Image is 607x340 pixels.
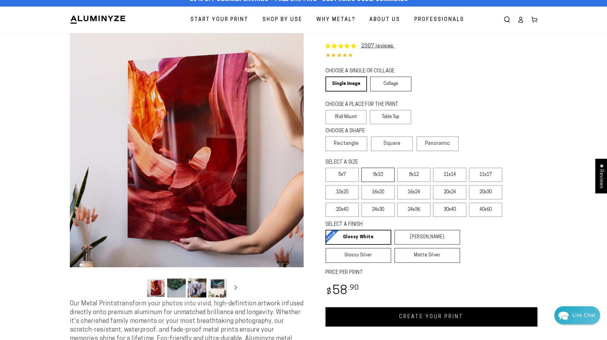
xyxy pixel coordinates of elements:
summary: Search our site [500,13,514,27]
a: Glossy White [325,230,391,245]
legend: CHOOSE A PLACE FOR THE PRINT [325,101,406,108]
button: Load image 4 in gallery view [208,278,227,298]
a: [PERSON_NAME] [394,230,460,245]
legend: CHOOSE A SINGLE OR COLLAGE [325,68,406,75]
span: About Us [369,15,400,24]
label: 30x40 [433,203,466,217]
label: 40x60 [469,203,502,217]
label: 5x7 [325,168,359,182]
label: 16x20 [361,185,395,200]
label: 20x30 [469,185,502,200]
a: Matte Silver [394,248,460,263]
a: Collage [370,76,412,91]
a: 2307 reviews. [361,44,395,49]
a: Why Metal? [312,12,360,28]
div: 4.85 out of 5.0 stars [325,52,537,61]
span: $ [326,288,332,296]
label: 10x20 [325,185,359,200]
a: About Us [365,12,405,28]
div: Contact Us Directly [572,306,595,324]
label: Table Top [370,110,411,124]
label: 11x14 [433,168,466,182]
label: 24x30 [361,203,395,217]
div: Click to open Judge.me floating reviews tab [595,159,607,193]
bdi: 58 [325,285,359,297]
a: CREATE YOUR PRINT [325,307,537,327]
label: 8x12 [397,168,431,182]
span: Professionals [414,15,464,24]
label: 20x24 [433,185,466,200]
a: Single Image [325,76,367,91]
div: Chat widget toggle [554,306,600,324]
button: Load image 1 in gallery view [147,278,165,298]
button: Load image 3 in gallery view [188,278,206,298]
span: Rectangle [334,140,359,147]
button: Slide right [229,281,243,295]
span: Panoramic [425,141,450,146]
span: Shop By Use [263,15,302,24]
span: Start Your Print [190,15,248,24]
a: Professionals [410,12,469,28]
img: Aluminyze [70,15,126,24]
label: Wall Mount [325,110,367,124]
button: Load image 2 in gallery view [167,278,186,298]
label: 16x24 [397,185,431,200]
a: Glossy Silver [325,248,391,263]
a: Start Your Print [186,12,253,28]
a: Shop By Use [258,12,307,28]
label: 11x17 [469,168,502,182]
sup: .90 [348,284,359,292]
button: Slide left [131,281,145,295]
legend: SELECT A SIZE [325,159,450,166]
legend: CHOOSE A SHAPE [325,128,407,135]
legend: SELECT A FINISH [325,221,445,228]
label: 20x40 [325,203,359,217]
span: Square [383,140,401,147]
label: PRICE PER PRINT [325,269,537,276]
label: 24x36 [397,203,431,217]
span: Why Metal? [316,15,355,24]
label: 8x10 [361,168,395,182]
media-gallery: Gallery Viewer [70,33,304,299]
